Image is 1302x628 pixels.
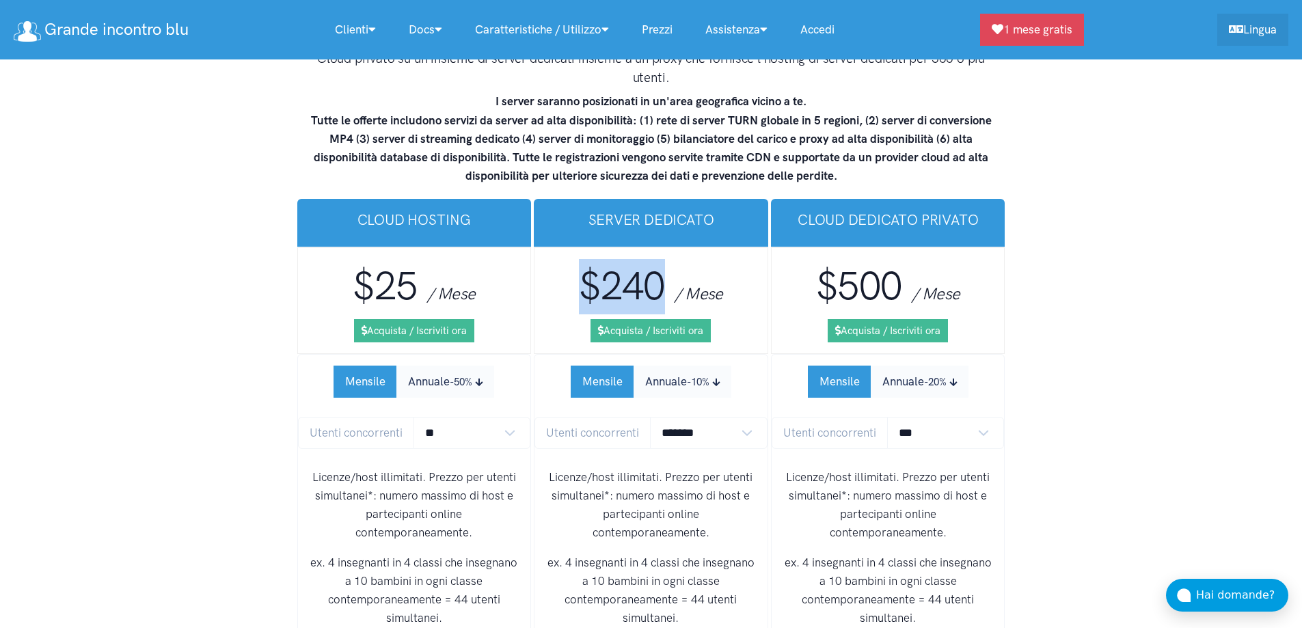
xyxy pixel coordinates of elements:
h3: Cloud dedicato privato [782,210,994,230]
button: Mensile [808,366,871,398]
a: Clienti [318,15,392,44]
span: Utenti concorrenti [298,417,414,449]
a: 1 mese gratis [980,14,1084,46]
span: / Mese [675,284,723,303]
h3: Server Dedicato [545,210,757,230]
p: Licenze/host illimitati. Prezzo per utenti simultanei*: numero massimo di host e partecipanti onl... [309,468,520,543]
a: Lingua [1217,14,1288,46]
a: Grande incontro blu [14,15,189,44]
img: logo [14,21,41,42]
span: $500 [816,262,902,310]
span: Utenti concorrenti [772,417,888,449]
p: ex. 4 insegnanti in 4 classi che insegnano a 10 bambini in ogni classe contemporaneamente = 44 ut... [309,554,520,628]
small: -50% [450,376,472,388]
strong: I server saranno posizionati in un'area geografica vicino a te. Tutte le offerte includono serviz... [311,94,992,182]
h3: cloud hosting [308,210,521,230]
span: $25 [353,262,417,310]
small: -20% [924,376,947,388]
span: Utenti concorrenti [534,417,651,449]
small: -10% [687,376,709,388]
button: Mensile [334,366,397,398]
div: Hai domande? [1196,586,1288,604]
p: Licenze/host illimitati. Prezzo per utenti simultanei*: numero massimo di host e partecipanti onl... [783,468,994,543]
span: $240 [579,262,665,310]
div: Subscription Period [334,366,494,398]
a: Prezzi [625,15,689,44]
button: Hai domande? [1166,579,1288,612]
p: ex. 4 insegnanti in 4 classi che insegnano a 10 bambini in ogni classe contemporaneamente = 44 ut... [783,554,994,628]
a: Docs [392,15,459,44]
a: Caratteristiche / Utilizzo [459,15,625,44]
button: Annuale-20% [871,366,968,398]
a: Assistenza [689,15,784,44]
p: ex. 4 insegnanti in 4 classi che insegnano a 10 bambini in ogni classe contemporaneamente = 44 ut... [545,554,757,628]
button: Annuale-10% [634,366,731,398]
span: / Mese [427,284,476,303]
p: Licenze/host illimitati. Prezzo per utenti simultanei*: numero massimo di host e partecipanti onl... [545,468,757,543]
div: Subscription Period [808,366,968,398]
button: Annuale-50% [396,366,494,398]
a: Acquista / Iscriviti ora [354,319,474,342]
a: Acquista / Iscriviti ora [591,319,711,342]
div: Subscription Period [571,366,731,398]
button: Mensile [571,366,634,398]
a: Acquista / Iscriviti ora [828,319,948,342]
a: Accedi [784,15,851,44]
span: / Mese [912,284,960,303]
